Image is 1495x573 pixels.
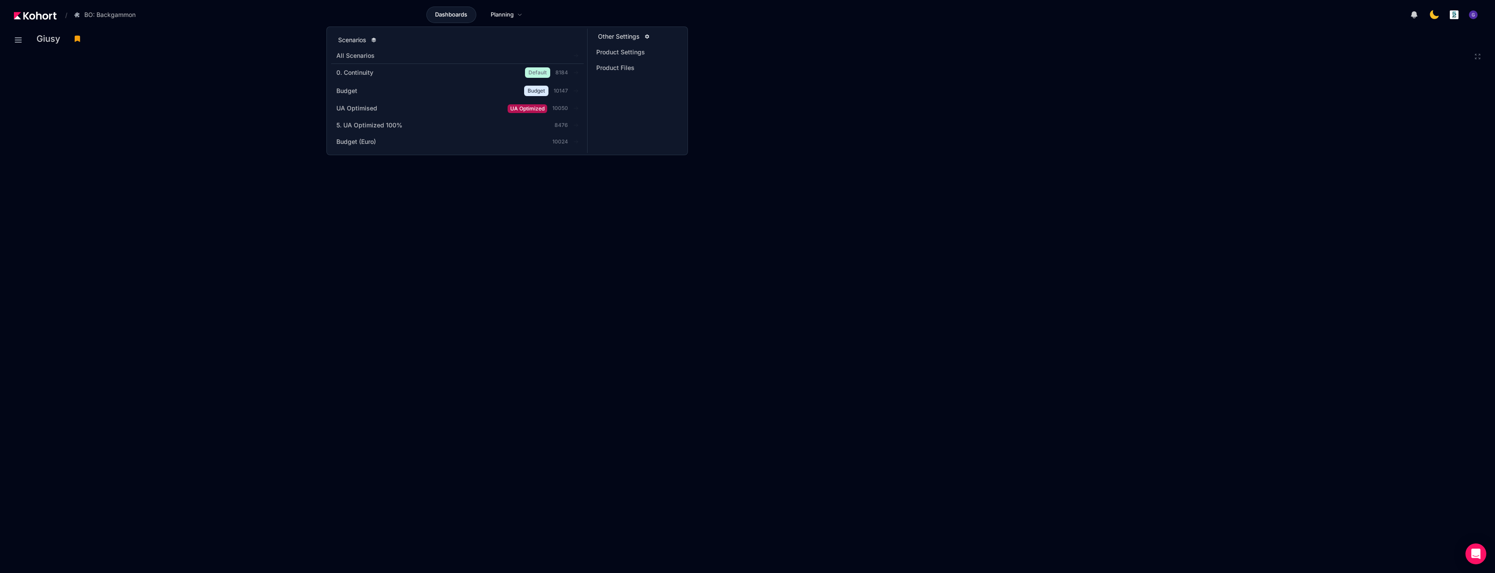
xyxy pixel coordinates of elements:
span: Product Files [596,63,645,72]
h3: Scenarios [338,36,366,44]
button: Fullscreen [1474,53,1481,60]
a: UA OptimisedUA Optimized10050 [331,100,584,117]
img: logo_logo_images_1_20240607072359498299_20240828135028712857.jpeg [1450,10,1458,19]
span: 10147 [554,87,568,94]
img: Kohort logo [14,12,56,20]
a: All Scenarios [331,48,584,63]
span: Product Settings [596,48,645,57]
button: BO: Backgammon [69,7,145,22]
h3: Other Settings [598,32,639,41]
span: All Scenarios [336,51,545,60]
a: 0. ContinuityDefault8184 [331,64,584,81]
a: Product Files [591,60,683,76]
span: Budget [336,87,357,95]
span: UA Optimized [508,104,547,113]
h3: Giusy [37,34,66,43]
span: Budget (Euro) [336,137,376,146]
span: 10050 [552,105,568,112]
span: Dashboards [435,10,467,19]
span: 10024 [552,138,568,145]
span: UA Optimised [336,104,377,113]
div: Open Intercom Messenger [1465,543,1486,564]
span: BO: Backgammon [84,10,136,19]
span: Budget [524,86,548,96]
span: 8184 [555,69,568,76]
a: Dashboards [426,7,476,23]
a: Planning [482,7,532,23]
span: 5. UA Optimized 100% [336,121,402,130]
span: 8476 [555,122,568,129]
a: BudgetBudget10147 [331,82,584,100]
a: Product Settings [591,44,683,60]
span: Default [525,67,550,78]
span: 0. Continuity [336,68,373,77]
a: 5. UA Optimized 100%8476 [331,117,584,133]
span: / [58,10,67,20]
span: Planning [491,10,514,19]
a: Budget (Euro)10024 [331,134,584,150]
